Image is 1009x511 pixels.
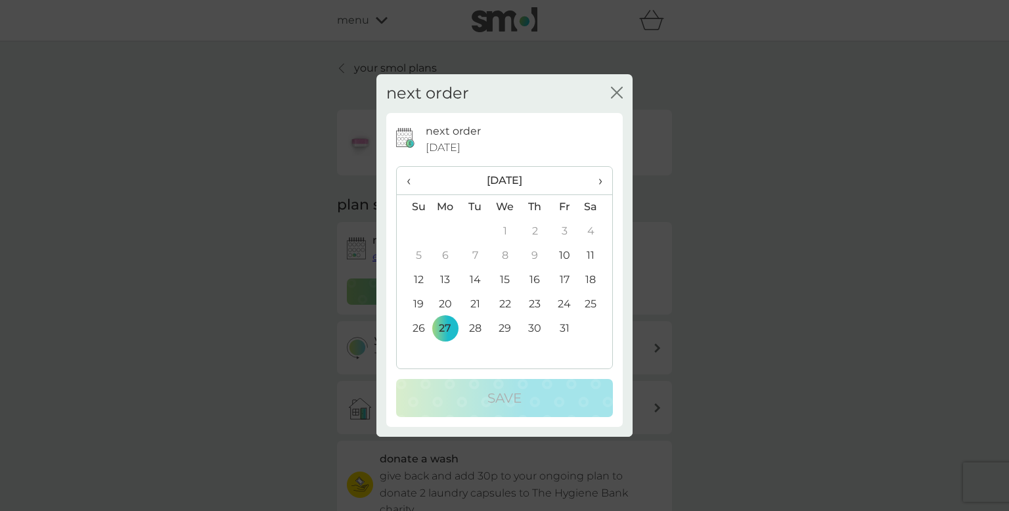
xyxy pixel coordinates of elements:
[520,268,550,292] td: 16
[490,317,520,341] td: 29
[579,194,612,219] th: Sa
[426,139,460,156] span: [DATE]
[430,167,579,195] th: [DATE]
[490,244,520,268] td: 8
[520,292,550,317] td: 23
[386,84,469,103] h2: next order
[579,292,612,317] td: 25
[430,194,460,219] th: Mo
[430,268,460,292] td: 13
[487,388,522,409] p: Save
[579,244,612,268] td: 11
[396,379,613,417] button: Save
[550,194,579,219] th: Fr
[397,317,430,341] td: 26
[397,268,430,292] td: 12
[397,244,430,268] td: 5
[490,219,520,244] td: 1
[460,194,490,219] th: Tu
[407,167,420,194] span: ‹
[520,194,550,219] th: Th
[490,194,520,219] th: We
[579,268,612,292] td: 18
[550,219,579,244] td: 3
[490,292,520,317] td: 22
[460,244,490,268] td: 7
[460,292,490,317] td: 21
[490,268,520,292] td: 15
[550,268,579,292] td: 17
[426,123,481,140] p: next order
[550,244,579,268] td: 10
[520,219,550,244] td: 2
[430,244,460,268] td: 6
[550,317,579,341] td: 31
[579,219,612,244] td: 4
[520,244,550,268] td: 9
[589,167,602,194] span: ›
[520,317,550,341] td: 30
[550,292,579,317] td: 24
[460,317,490,341] td: 28
[611,87,623,100] button: close
[397,194,430,219] th: Su
[397,292,430,317] td: 19
[460,268,490,292] td: 14
[430,317,460,341] td: 27
[430,292,460,317] td: 20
